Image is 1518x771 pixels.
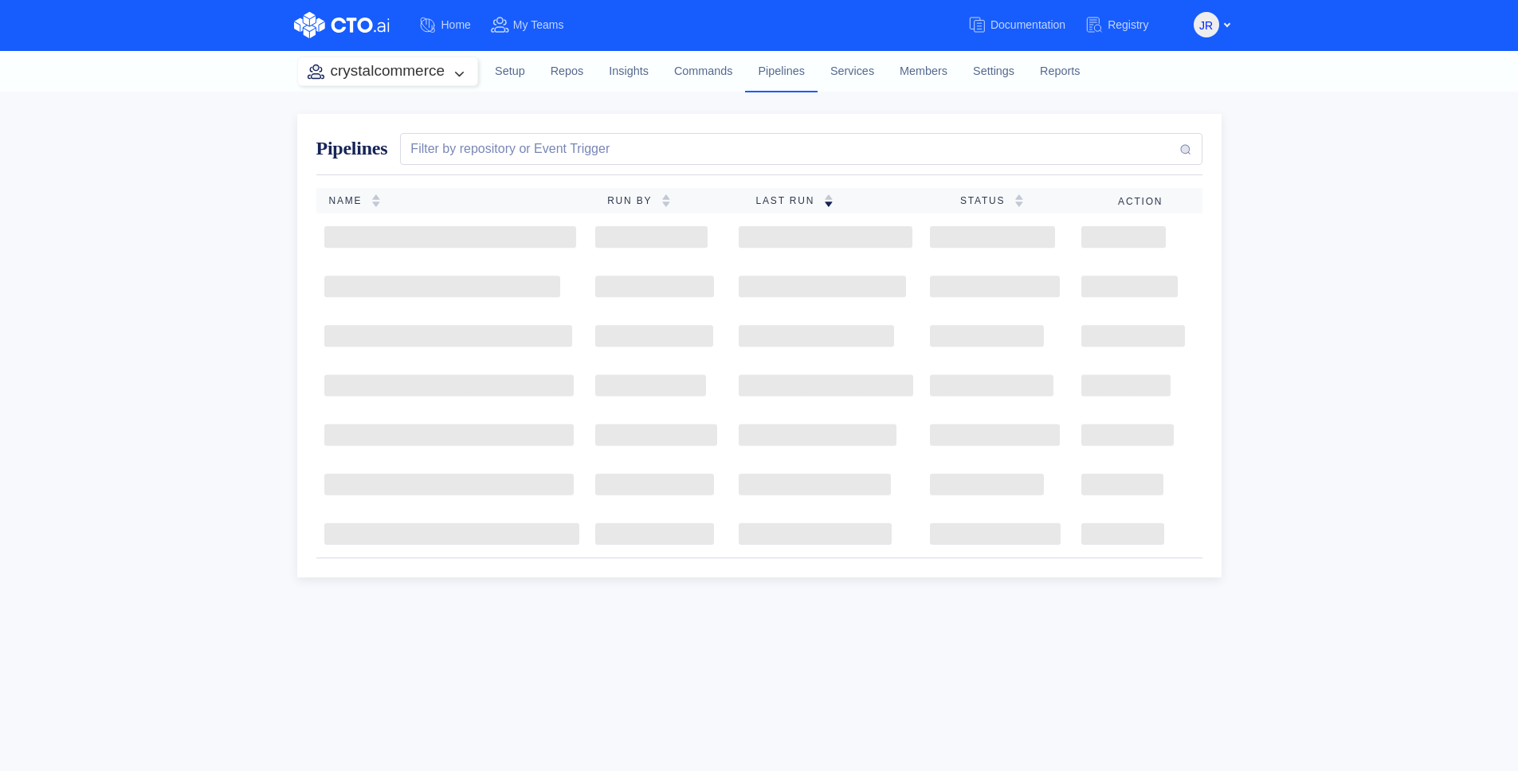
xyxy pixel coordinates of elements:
a: Services [818,50,887,93]
a: Insights [596,50,661,93]
a: Members [887,50,960,93]
th: Action [1105,188,1202,213]
span: Name [329,195,372,206]
a: Home [418,10,490,40]
span: Run By [607,195,661,206]
span: Pipelines [316,138,388,159]
span: My Teams [513,18,564,31]
button: JR [1194,12,1219,37]
span: Documentation [990,18,1065,31]
img: CTO.ai Logo [294,12,390,38]
span: Registry [1108,18,1148,31]
span: JR [1199,13,1213,38]
a: Repos [538,50,597,93]
a: Settings [960,50,1027,93]
a: Reports [1027,50,1092,93]
img: sorting-empty.svg [661,194,671,207]
img: sorting-down.svg [824,194,834,207]
a: My Teams [490,10,583,40]
button: crystalcommerce [298,57,478,85]
a: Documentation [967,10,1085,40]
a: Commands [661,50,746,93]
span: Home [441,18,471,31]
span: Status [960,195,1014,206]
span: Last Run [756,195,825,206]
img: sorting-empty.svg [371,194,381,207]
img: sorting-empty.svg [1014,194,1024,207]
a: Setup [482,50,538,93]
a: Registry [1085,10,1167,40]
a: Pipelines [745,50,817,92]
div: Filter by repository or Event Trigger [404,139,610,159]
